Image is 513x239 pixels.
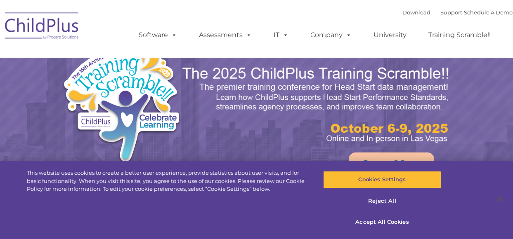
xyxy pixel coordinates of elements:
button: Cookies Settings [323,171,441,188]
div: This website uses cookies to create a better user experience, provide statistics about user visit... [27,169,308,193]
button: Accept All Cookies [323,213,441,231]
font: | [402,9,513,16]
a: Software [130,27,185,43]
a: University [365,27,415,43]
a: Learn More [349,152,434,175]
a: Training Scramble!! [420,27,499,43]
a: Schedule A Demo [464,9,513,16]
a: Assessments [191,27,260,43]
a: Support [440,9,462,16]
a: Company [302,27,360,43]
img: ChildPlus by Procare Solutions [1,7,83,48]
button: Reject All [323,192,441,210]
a: Download [402,9,430,16]
button: Close [491,190,509,208]
a: IT [265,27,297,43]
